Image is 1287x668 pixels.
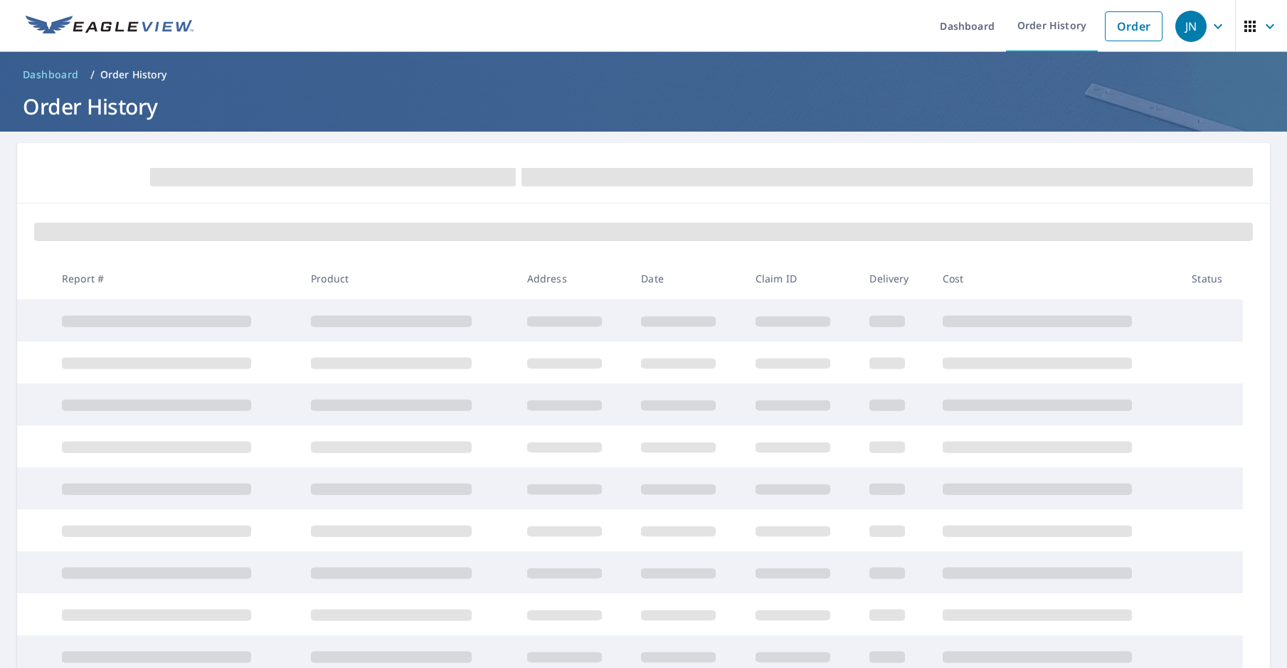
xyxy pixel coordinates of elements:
li: / [90,66,95,83]
h1: Order History [17,92,1270,121]
div: JN [1175,11,1207,42]
th: Report # [51,258,300,299]
th: Address [516,258,630,299]
th: Cost [931,258,1180,299]
span: Dashboard [23,68,79,82]
a: Dashboard [17,63,85,86]
p: Order History [100,68,167,82]
th: Status [1180,258,1243,299]
th: Product [300,258,516,299]
th: Date [630,258,744,299]
th: Delivery [858,258,931,299]
img: EV Logo [26,16,194,37]
th: Claim ID [744,258,859,299]
nav: breadcrumb [17,63,1270,86]
a: Order [1105,11,1162,41]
